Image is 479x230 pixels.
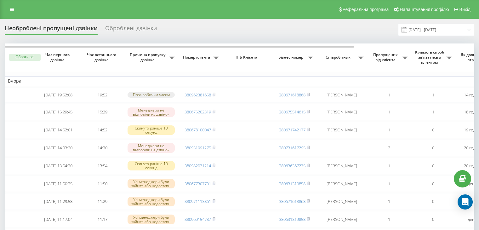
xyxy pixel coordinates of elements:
[80,87,124,103] td: 19:52
[316,122,367,138] td: [PERSON_NAME]
[185,145,211,151] a: 380931991275
[320,55,358,60] span: Співробітник
[316,104,367,121] td: [PERSON_NAME]
[316,175,367,192] td: [PERSON_NAME]
[128,197,175,206] div: Усі менеджери були зайняті або недоступні
[128,143,175,152] div: Менеджери не відповіли на дзвінок
[36,193,80,210] td: [DATE] 11:29:58
[367,140,411,156] td: 2
[316,87,367,103] td: [PERSON_NAME]
[411,104,455,121] td: 1
[185,198,211,204] a: 380971113861
[411,193,455,210] td: 0
[458,194,473,210] div: Open Intercom Messenger
[367,158,411,174] td: 1
[128,179,175,188] div: Усі менеджери були зайняті або недоступні
[185,181,211,187] a: 380677307731
[185,216,211,222] a: 380960154787
[80,122,124,138] td: 14:52
[279,92,305,98] a: 380671618868
[5,25,98,35] div: Необроблені пропущені дзвінки
[185,163,211,169] a: 380982071214
[279,198,305,204] a: 380671618868
[316,211,367,228] td: [PERSON_NAME]
[400,7,449,12] span: Налаштування профілю
[316,193,367,210] td: [PERSON_NAME]
[85,52,119,62] span: Час останнього дзвінка
[367,122,411,138] td: 1
[36,211,80,228] td: [DATE] 11:17:04
[367,211,411,228] td: 1
[414,50,446,65] span: Кількість спроб зв'язатись з клієнтом
[411,211,455,228] td: 0
[185,92,211,98] a: 380962381658
[181,55,213,60] span: Номер клієнта
[279,163,305,169] a: 380636367275
[367,193,411,210] td: 1
[9,54,41,61] button: Обрати всі
[36,87,80,103] td: [DATE] 19:52:08
[128,125,175,135] div: Скинуто раніше 10 секунд
[279,216,305,222] a: 380631319858
[279,109,305,115] a: 380675514615
[279,127,305,133] a: 380671742177
[80,193,124,210] td: 11:29
[41,52,75,62] span: Час першого дзвінка
[279,181,305,187] a: 380631319858
[128,52,169,62] span: Причина пропуску дзвінка
[80,175,124,192] td: 11:50
[36,140,80,156] td: [DATE] 14:03:20
[36,104,80,121] td: [DATE] 15:29:45
[316,158,367,174] td: [PERSON_NAME]
[128,215,175,224] div: Усі менеджери були зайняті або недоступні
[411,175,455,192] td: 0
[459,7,470,12] span: Вихід
[36,122,80,138] td: [DATE] 14:52:01
[367,87,411,103] td: 1
[36,158,80,174] td: [DATE] 13:54:30
[343,7,389,12] span: Реферальна програма
[128,92,175,97] div: Поза робочим часом
[370,52,402,62] span: Пропущених від клієнта
[80,104,124,121] td: 15:29
[185,109,211,115] a: 380675202319
[128,107,175,117] div: Менеджери не відповіли на дзвінок
[128,161,175,170] div: Скинуто раніше 10 секунд
[367,175,411,192] td: 1
[279,145,305,151] a: 380731617295
[411,158,455,174] td: 0
[80,211,124,228] td: 11:17
[227,55,267,60] span: ПІБ Клієнта
[411,140,455,156] td: 0
[367,104,411,121] td: 1
[411,87,455,103] td: 1
[80,158,124,174] td: 13:54
[276,55,308,60] span: Бізнес номер
[411,122,455,138] td: 0
[36,175,80,192] td: [DATE] 11:50:35
[105,25,157,35] div: Оброблені дзвінки
[80,140,124,156] td: 14:30
[185,127,211,133] a: 380678100047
